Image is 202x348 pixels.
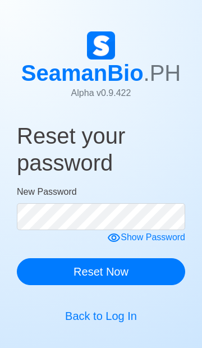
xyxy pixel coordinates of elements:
button: Reset Now [17,258,185,285]
p: Alpha v 0.9.422 [21,86,181,100]
img: Logo [87,31,115,59]
div: Show Password [107,231,185,245]
span: New Password [17,187,77,196]
h1: Reset your password [17,122,185,181]
a: Back to Log In [65,310,137,322]
span: .PH [144,61,181,85]
a: SeamanBio.PHAlpha v0.9.422 [21,31,181,109]
h1: SeamanBio [21,59,181,86]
